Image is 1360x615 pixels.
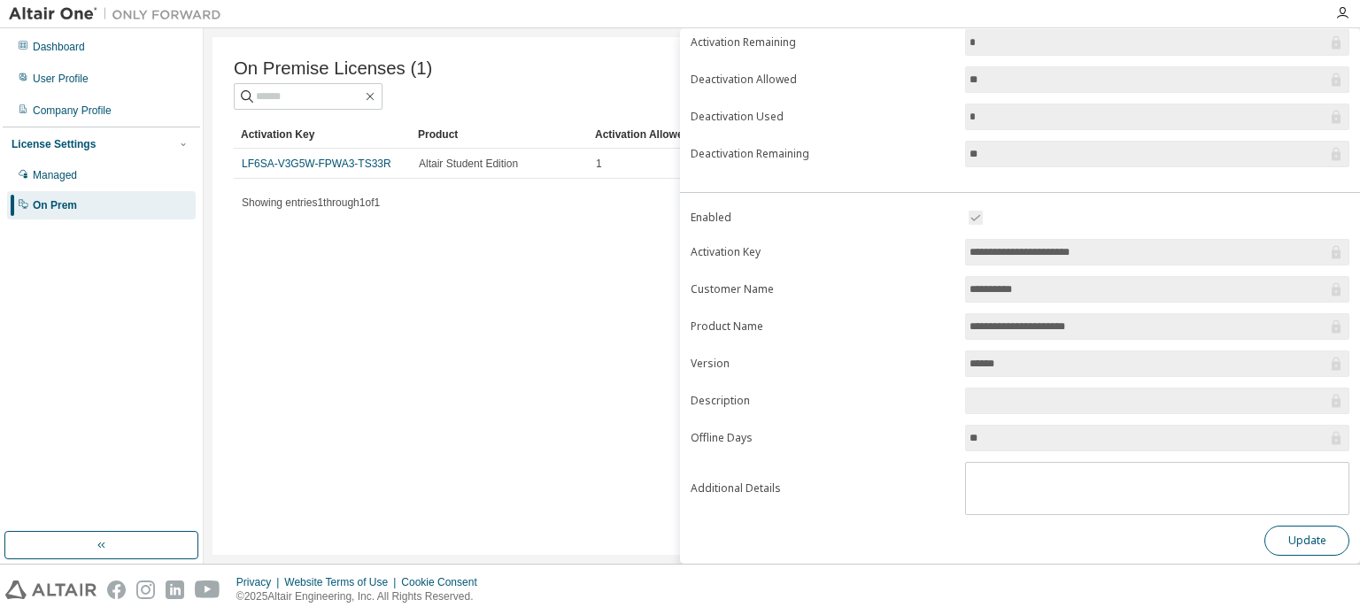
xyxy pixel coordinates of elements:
[691,481,954,496] label: Additional Details
[242,158,391,170] a: LF6SA-V3G5W-FPWA3-TS33R
[241,120,404,149] div: Activation Key
[691,394,954,408] label: Description
[595,120,758,149] div: Activation Allowed
[33,198,77,212] div: On Prem
[136,580,155,599] img: instagram.svg
[107,580,126,599] img: facebook.svg
[691,282,954,296] label: Customer Name
[1264,526,1349,556] button: Update
[195,580,220,599] img: youtube.svg
[691,73,954,87] label: Deactivation Allowed
[33,72,89,86] div: User Profile
[418,120,581,149] div: Product
[12,137,96,151] div: License Settings
[691,211,954,225] label: Enabled
[691,110,954,124] label: Deactivation Used
[33,104,112,118] div: Company Profile
[691,431,954,445] label: Offline Days
[419,157,518,171] span: Altair Student Edition
[33,40,85,54] div: Dashboard
[401,575,487,589] div: Cookie Consent
[691,245,954,259] label: Activation Key
[691,147,954,161] label: Deactivation Remaining
[691,35,954,50] label: Activation Remaining
[5,580,97,599] img: altair_logo.svg
[236,575,284,589] div: Privacy
[691,357,954,371] label: Version
[236,589,488,604] p: © 2025 Altair Engineering, Inc. All Rights Reserved.
[9,5,230,23] img: Altair One
[166,580,184,599] img: linkedin.svg
[284,575,401,589] div: Website Terms of Use
[691,319,954,334] label: Product Name
[596,157,602,171] span: 1
[33,168,77,182] div: Managed
[234,58,432,79] span: On Premise Licenses (1)
[242,196,380,209] span: Showing entries 1 through 1 of 1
